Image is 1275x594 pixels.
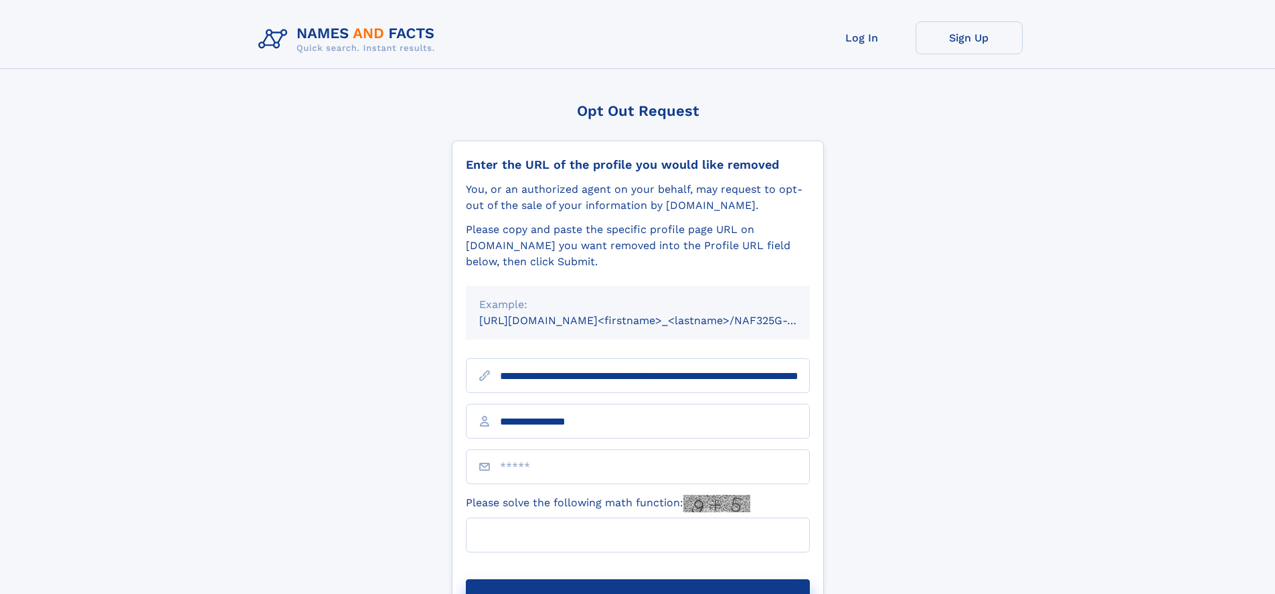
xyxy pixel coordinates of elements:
div: Enter the URL of the profile you would like removed [466,157,810,172]
div: You, or an authorized agent on your behalf, may request to opt-out of the sale of your informatio... [466,181,810,214]
img: Logo Names and Facts [253,21,446,58]
label: Please solve the following math function: [466,495,750,512]
div: Please copy and paste the specific profile page URL on [DOMAIN_NAME] you want removed into the Pr... [466,222,810,270]
div: Opt Out Request [452,102,824,119]
a: Sign Up [916,21,1023,54]
a: Log In [809,21,916,54]
small: [URL][DOMAIN_NAME]<firstname>_<lastname>/NAF325G-xxxxxxxx [479,314,835,327]
div: Example: [479,297,796,313]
